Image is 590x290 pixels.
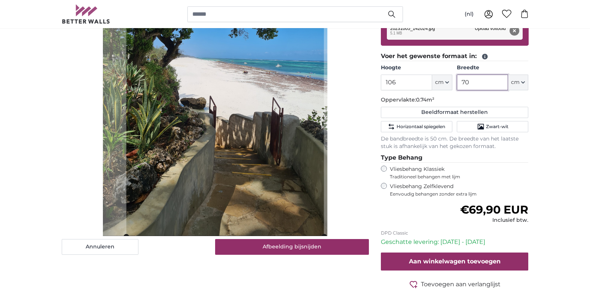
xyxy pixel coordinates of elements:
[486,124,508,130] span: Zwart-wit
[460,203,528,217] span: €69,90 EUR
[381,107,529,118] button: Beeldformaat herstellen
[457,121,528,132] button: Zwart-wit
[381,64,452,72] label: Hoogte
[511,79,520,86] span: cm
[381,230,529,236] p: DPD Classic
[381,52,529,61] legend: Voer het gewenste formaat in:
[381,135,529,150] p: De bandbreedte is 50 cm. De breedte van het laatste stuk is afhankelijk van het gekozen formaat.
[62,239,138,255] button: Annuleren
[215,239,369,255] button: Afbeelding bijsnijden
[381,121,452,132] button: Horizontaal spiegelen
[508,75,528,90] button: cm
[432,75,452,90] button: cm
[390,191,529,197] span: Eenvoudig behangen zonder extra lijm
[390,174,515,180] span: Traditioneel behangen met lijm
[409,258,501,265] span: Aan winkelwagen toevoegen
[381,280,529,289] button: Toevoegen aan verlanglijst
[457,64,528,72] label: Breedte
[459,7,480,21] button: (nl)
[421,280,501,289] span: Toevoegen aan verlanglijst
[62,4,110,24] img: Betterwalls
[397,124,445,130] span: Horizontaal spiegelen
[381,238,529,247] p: Geschatte levering: [DATE] - [DATE]
[416,96,434,103] span: 0.74m²
[460,217,528,224] div: Inclusief btw.
[435,79,444,86] span: cm
[390,166,515,180] label: Vliesbehang Klassiek
[390,183,529,197] label: Vliesbehang Zelfklevend
[381,96,529,104] p: Oppervlakte:
[381,253,529,271] button: Aan winkelwagen toevoegen
[381,153,529,163] legend: Type Behang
